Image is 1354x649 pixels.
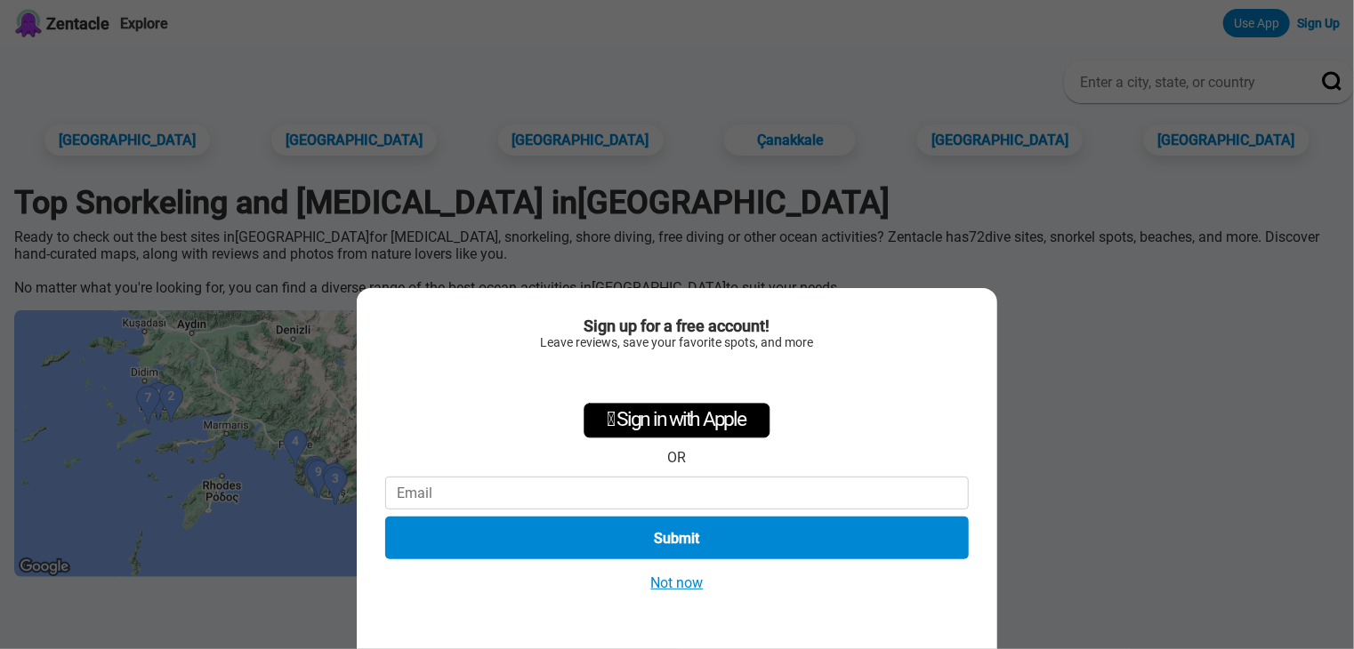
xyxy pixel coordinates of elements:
div: OR [668,449,687,466]
button: Not now [646,573,709,592]
iframe: Sign in with Google Button [587,358,767,397]
button: Submit [385,517,969,559]
div: Sign up for a free account! [385,316,969,335]
input: Email [385,477,969,509]
div: Leave reviews, save your favorite spots, and more [385,335,969,349]
div: Sign in with Apple [584,403,770,438]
